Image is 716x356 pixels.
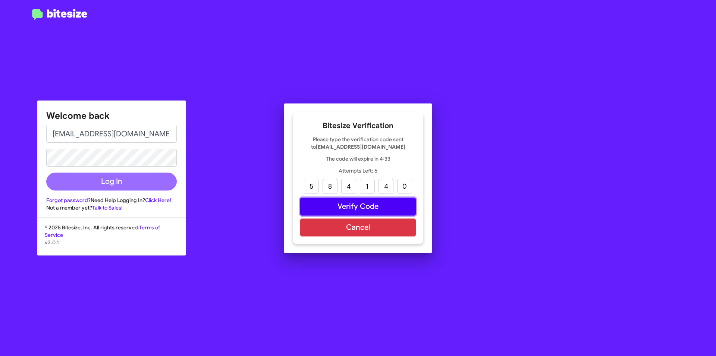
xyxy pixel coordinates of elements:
h2: Bitesize Verification [300,120,416,132]
button: Verify Code [300,198,416,216]
div: Need Help Logging In? [46,196,177,204]
a: Click Here! [145,197,171,204]
a: Talk to Sales! [92,204,123,211]
a: Forgot password? [46,197,91,204]
strong: [EMAIL_ADDRESS][DOMAIN_NAME] [316,143,405,150]
p: The code will expire in 4:33 [300,155,416,162]
h1: Welcome back [46,110,177,122]
p: v3.0.1 [45,239,178,246]
div: © 2025 Bitesize, Inc. All rights reserved. [37,224,186,255]
p: Attempts Left: 5 [300,167,416,174]
div: Not a member yet? [46,204,177,211]
input: Email address [46,125,177,143]
p: Please type the verification code sent to [300,136,416,151]
button: Log In [46,173,177,191]
button: Cancel [300,219,416,236]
